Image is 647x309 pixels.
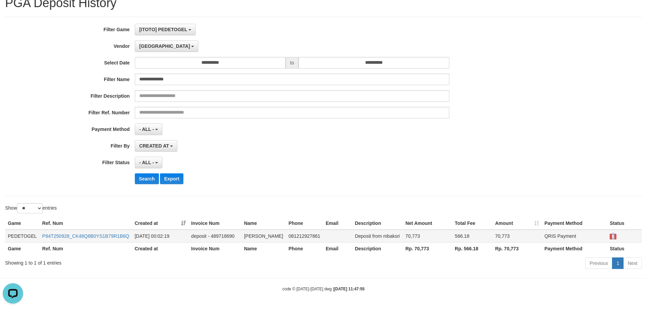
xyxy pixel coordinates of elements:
button: Open LiveChat chat widget [3,3,23,23]
th: Game [5,242,39,255]
span: - ALL - [139,160,154,165]
td: [DATE] 00:02:19 [132,230,188,243]
button: - ALL - [135,157,162,168]
button: [ITOTO] PEDETOGEL [135,24,196,35]
th: Payment Method [542,242,607,255]
th: Payment Method [542,217,607,230]
span: EXPIRED [610,234,616,239]
td: [PERSON_NAME] [241,230,286,243]
label: Show entries [5,203,57,213]
a: 1 [612,257,624,269]
th: Amount: activate to sort column ascending [492,217,542,230]
span: - ALL - [139,127,154,132]
button: [GEOGRAPHIC_DATA] [135,40,198,52]
th: Name [241,217,286,230]
th: Phone [286,217,323,230]
th: Rp. 70,773 [492,242,542,255]
td: PEDETOGEL [5,230,39,243]
th: Rp. 70,773 [403,242,452,255]
th: Email [323,217,352,230]
th: Net Amount [403,217,452,230]
a: P94T250928_CK48Q8B0YS1B79R1B6Q [42,233,129,239]
th: Game [5,217,39,230]
th: Invoice Num [188,217,241,230]
td: 566.18 [452,230,492,243]
a: Next [623,257,642,269]
th: Invoice Num [188,242,241,255]
th: Description [352,242,403,255]
th: Email [323,242,352,255]
th: Total Fee [452,217,492,230]
td: 70,773 [492,230,542,243]
th: Name [241,242,286,255]
span: [ITOTO] PEDETOGEL [139,27,187,32]
div: Showing 1 to 1 of 1 entries [5,257,265,266]
strong: [DATE] 11:47:55 [334,287,364,291]
th: Description [352,217,403,230]
span: to [286,57,299,69]
small: code © [DATE]-[DATE] dwg | [283,287,365,291]
button: Export [160,173,183,184]
th: Created at: activate to sort column ascending [132,217,188,230]
th: Ref. Num [39,242,132,255]
button: CREATED AT [135,140,178,152]
td: 70,773 [403,230,452,243]
th: Phone [286,242,323,255]
th: Rp. 566.18 [452,242,492,255]
span: [GEOGRAPHIC_DATA] [139,43,190,49]
th: Created at [132,242,188,255]
th: Ref. Num [39,217,132,230]
th: Status [607,242,642,255]
select: Showentries [17,203,42,213]
td: Deposit from mbaksri [352,230,403,243]
td: QRIS Payment [542,230,607,243]
button: Search [135,173,159,184]
a: Previous [585,257,612,269]
button: - ALL - [135,123,162,135]
td: 081212927861 [286,230,323,243]
span: CREATED AT [139,143,169,149]
td: deposit - 489718690 [188,230,241,243]
th: Status [607,217,642,230]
